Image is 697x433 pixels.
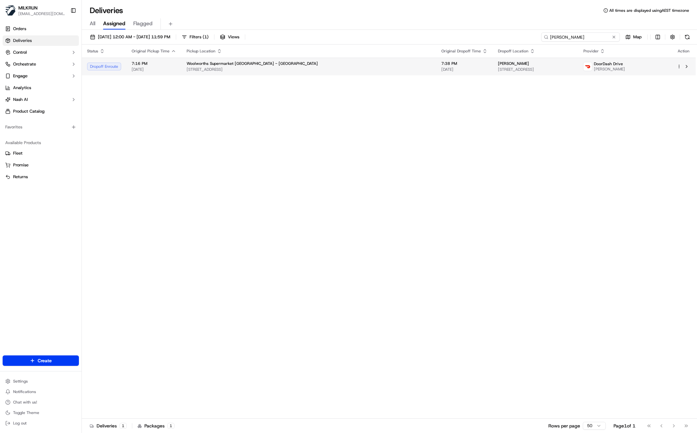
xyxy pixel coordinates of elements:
[13,95,50,102] span: Knowledge Base
[3,106,79,117] a: Product Catalog
[3,148,79,159] button: Fleet
[111,65,119,72] button: Start new chat
[498,61,529,66] span: [PERSON_NAME]
[3,408,79,417] button: Toggle Theme
[541,32,620,42] input: Type to search
[228,34,239,40] span: Views
[13,174,28,180] span: Returns
[18,11,65,16] button: [EMAIL_ADDRESS][DOMAIN_NAME]
[13,97,28,103] span: Nash AI
[18,5,38,11] button: MILKRUN
[3,24,79,34] a: Orders
[55,96,61,101] div: 💻
[62,95,105,102] span: API Documentation
[119,423,127,429] div: 1
[3,71,79,81] button: Engage
[98,34,170,40] span: [DATE] 12:00 AM - [DATE] 11:59 PM
[4,92,53,104] a: 📗Knowledge Base
[3,160,79,170] button: Promise
[13,162,28,168] span: Promise
[187,48,215,54] span: Pickup Location
[13,379,28,384] span: Settings
[3,59,79,69] button: Orchestrate
[441,61,487,66] span: 7:38 PM
[217,32,242,42] button: Views
[3,387,79,396] button: Notifications
[583,62,592,71] img: doordash_logo_v2.png
[133,20,153,28] span: Flagged
[138,423,174,429] div: Packages
[53,92,108,104] a: 💻API Documentation
[13,108,45,114] span: Product Catalog
[13,73,28,79] span: Engage
[65,111,79,116] span: Pylon
[187,67,431,72] span: [STREET_ADDRESS]
[622,32,645,42] button: Map
[677,48,690,54] div: Action
[5,174,76,180] a: Returns
[633,34,642,40] span: Map
[13,150,23,156] span: Fleet
[3,94,79,105] button: Nash AI
[3,419,79,428] button: Log out
[594,61,623,66] span: DoorDash Drive
[594,66,625,72] span: [PERSON_NAME]
[3,3,68,18] button: MILKRUNMILKRUN[EMAIL_ADDRESS][DOMAIN_NAME]
[13,85,31,91] span: Analytics
[3,172,79,182] button: Returns
[3,122,79,132] div: Favorites
[7,26,119,37] p: Welcome 👋
[17,42,118,49] input: Got a question? Start typing here...
[5,5,16,16] img: MILKRUN
[3,355,79,366] button: Create
[7,63,18,74] img: 1736555255976-a54dd68f-1ca7-489b-9aae-adbdc363a1c4
[548,423,580,429] p: Rows per page
[90,5,123,16] h1: Deliveries
[46,111,79,116] a: Powered byPylon
[13,26,26,32] span: Orders
[5,162,76,168] a: Promise
[38,357,52,364] span: Create
[7,7,20,20] img: Nash
[13,389,36,394] span: Notifications
[132,67,176,72] span: [DATE]
[22,69,83,74] div: We're available if you need us!
[609,8,689,13] span: All times are displayed using AEST timezone
[13,61,36,67] span: Orchestrate
[90,423,127,429] div: Deliveries
[683,32,692,42] button: Refresh
[3,138,79,148] div: Available Products
[3,35,79,46] a: Deliveries
[187,61,318,66] span: Woolworths Supermarket [GEOGRAPHIC_DATA] - [GEOGRAPHIC_DATA]
[7,96,12,101] div: 📗
[3,398,79,407] button: Chat with us!
[3,377,79,386] button: Settings
[614,423,635,429] div: Page 1 of 1
[441,67,487,72] span: [DATE]
[132,61,176,66] span: 7:16 PM
[203,34,209,40] span: ( 1 )
[498,48,528,54] span: Dropoff Location
[167,423,174,429] div: 1
[13,421,27,426] span: Log out
[3,83,79,93] a: Analytics
[5,150,76,156] a: Fleet
[22,63,107,69] div: Start new chat
[87,48,98,54] span: Status
[13,38,32,44] span: Deliveries
[498,67,573,72] span: [STREET_ADDRESS]
[179,32,211,42] button: Filters(1)
[87,32,173,42] button: [DATE] 12:00 AM - [DATE] 11:59 PM
[13,400,37,405] span: Chat with us!
[583,48,598,54] span: Provider
[90,20,95,28] span: All
[441,48,481,54] span: Original Dropoff Time
[190,34,209,40] span: Filters
[3,47,79,58] button: Control
[13,49,27,55] span: Control
[103,20,125,28] span: Assigned
[13,410,39,415] span: Toggle Theme
[132,48,170,54] span: Original Pickup Time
